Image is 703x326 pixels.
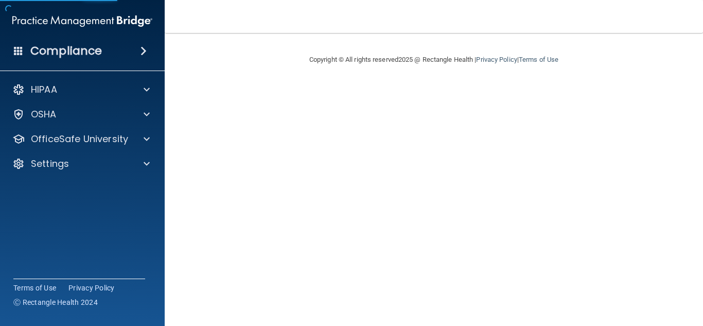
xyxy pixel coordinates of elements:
img: PMB logo [12,11,152,31]
span: Ⓒ Rectangle Health 2024 [13,297,98,307]
a: HIPAA [12,83,150,96]
div: Copyright © All rights reserved 2025 @ Rectangle Health | | [246,43,622,76]
a: Terms of Use [13,283,56,293]
a: OfficeSafe University [12,133,150,145]
a: Privacy Policy [476,56,517,63]
a: Privacy Policy [68,283,115,293]
a: Terms of Use [519,56,558,63]
p: Settings [31,158,69,170]
a: OSHA [12,108,150,121]
p: HIPAA [31,83,57,96]
p: OSHA [31,108,57,121]
h4: Compliance [30,44,102,58]
p: OfficeSafe University [31,133,128,145]
a: Settings [12,158,150,170]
